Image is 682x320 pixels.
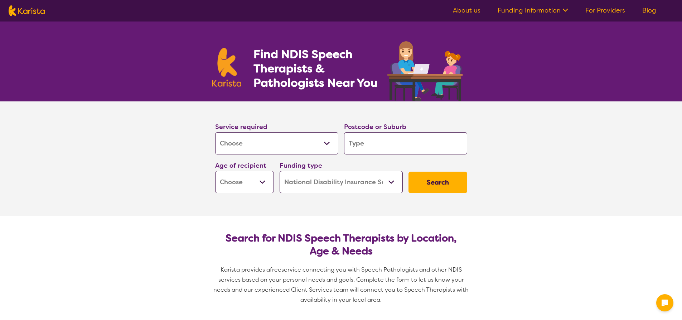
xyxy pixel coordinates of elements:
[212,48,242,87] img: Karista logo
[270,266,281,273] span: free
[642,6,656,15] a: Blog
[215,123,267,131] label: Service required
[585,6,625,15] a: For Providers
[215,161,266,170] label: Age of recipient
[253,47,386,90] h1: Find NDIS Speech Therapists & Pathologists Near You
[382,39,470,101] img: speech-therapy
[344,132,467,154] input: Type
[408,172,467,193] button: Search
[213,266,470,304] span: service connecting you with Speech Pathologists and other NDIS services based on your personal ne...
[221,266,270,273] span: Karista provides a
[344,123,406,131] label: Postcode or Suburb
[280,161,322,170] label: Funding type
[498,6,568,15] a: Funding Information
[221,232,461,258] h2: Search for NDIS Speech Therapists by Location, Age & Needs
[453,6,480,15] a: About us
[9,5,45,16] img: Karista logo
